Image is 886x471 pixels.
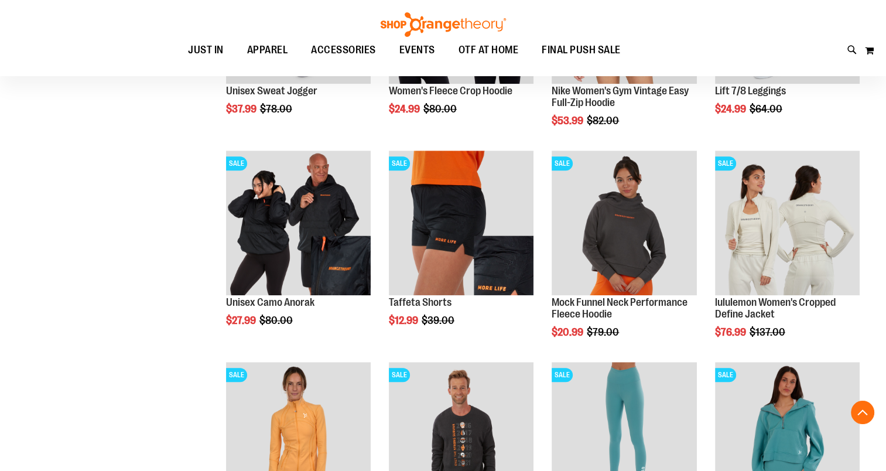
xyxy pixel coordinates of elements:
span: SALE [552,156,573,170]
span: $20.99 [552,326,585,338]
span: $80.00 [423,103,459,115]
span: SALE [715,368,736,382]
span: $76.99 [715,326,748,338]
span: $27.99 [226,315,258,326]
span: $12.99 [389,315,420,326]
span: $24.99 [389,103,422,115]
a: Mock Funnel Neck Performance Fleece Hoodie [552,296,687,320]
span: $79.00 [587,326,621,338]
div: product [220,145,377,356]
a: Product image for Unisex Camo AnorakSALE [226,151,371,297]
button: Back To Top [851,401,874,424]
img: Product image for lululemon Define Jacket Cropped [715,151,860,295]
span: FINAL PUSH SALE [542,37,621,63]
a: Unisex Camo Anorak [226,296,314,308]
span: $24.99 [715,103,748,115]
a: Taffeta Shorts [389,296,451,308]
a: Product image for lululemon Define Jacket CroppedSALE [715,151,860,297]
a: Product image for Camo Tafetta ShortsSALE [389,151,533,297]
a: FINAL PUSH SALE [530,37,632,64]
span: APPAREL [247,37,288,63]
a: Women's Fleece Crop Hoodie [389,85,512,97]
a: APPAREL [235,37,300,63]
span: ACCESSORIES [311,37,376,63]
span: $80.00 [259,315,295,326]
span: SALE [552,368,573,382]
span: EVENTS [399,37,435,63]
a: ACCESSORIES [299,37,388,64]
a: Product image for Mock Funnel Neck Performance Fleece HoodieSALE [552,151,696,297]
span: $137.00 [750,326,787,338]
a: JUST IN [176,37,235,64]
a: Unisex Sweat Jogger [226,85,317,97]
div: product [383,145,539,356]
a: Nike Women's Gym Vintage Easy Full-Zip Hoodie [552,85,689,108]
img: Product image for Mock Funnel Neck Performance Fleece Hoodie [552,151,696,295]
span: JUST IN [188,37,224,63]
span: $37.99 [226,103,258,115]
span: SALE [226,156,247,170]
div: product [546,145,702,368]
a: lululemon Women's Cropped Define Jacket [715,296,836,320]
span: OTF AT HOME [459,37,519,63]
span: $64.00 [750,103,784,115]
span: SALE [389,368,410,382]
span: SALE [389,156,410,170]
img: Product image for Camo Tafetta Shorts [389,151,533,295]
div: product [709,145,866,368]
span: $39.00 [422,315,456,326]
span: $78.00 [260,103,294,115]
span: $82.00 [587,115,621,127]
span: $53.99 [552,115,585,127]
a: EVENTS [388,37,447,64]
img: Shop Orangetheory [379,12,508,37]
span: SALE [715,156,736,170]
a: Lift 7/8 Leggings [715,85,786,97]
img: Product image for Unisex Camo Anorak [226,151,371,295]
span: SALE [226,368,247,382]
a: OTF AT HOME [447,37,531,64]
